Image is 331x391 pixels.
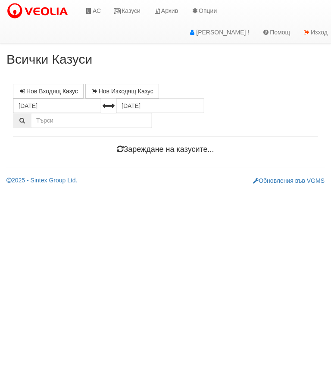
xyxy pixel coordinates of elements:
a: Нов Входящ Казус [13,84,84,99]
h2: Всички Казуси [6,52,325,66]
a: [PERSON_NAME] ! [182,22,256,43]
a: 2025 - Sintex Group Ltd. [6,177,78,184]
img: VeoliaLogo.png [6,2,72,20]
a: Обновления във VGMS [253,177,325,184]
input: Търсене по Идентификатор, Бл/Вх/Ап, Тип, Описание, Моб. Номер, Имейл, Файл, Коментар, [31,113,152,128]
a: Нов Изходящ Казус [85,84,159,99]
a: Помощ [256,22,297,43]
h4: Зареждане на казусите... [13,145,318,154]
